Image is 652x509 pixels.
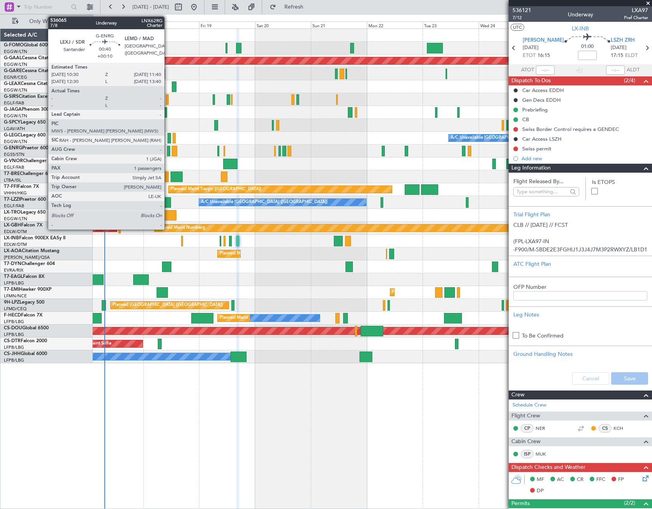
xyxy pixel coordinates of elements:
[87,21,143,28] div: Wed 17
[511,24,524,31] button: UTC
[521,450,534,458] div: ISP
[4,262,21,266] span: T7-DYN
[4,62,27,67] a: EGGW/LTN
[4,254,50,260] a: [PERSON_NAME]/QSA
[157,222,205,234] div: Planned Maint Nurnberg
[625,52,638,60] span: ELDT
[4,300,19,305] span: 9H-LPZ
[513,311,647,319] div: Leg Notes
[4,236,65,240] a: LX-INBFalcon 900EX EASy II
[513,210,647,219] div: Trial Flight Plan
[4,171,20,176] span: T7-BRE
[511,463,585,472] span: Dispatch Checks and Weather
[4,120,21,125] span: G-SPCY
[4,74,27,80] a: EGNR/CEG
[278,4,310,10] span: Refresh
[522,136,562,142] div: Car Access LSZH
[599,424,611,433] div: CS
[4,184,18,189] span: T7-FFI
[522,97,561,103] div: Gen Decs EDDH
[513,260,647,268] div: ATC Flight Plan
[4,339,47,343] a: CS-DTRFalcon 2000
[4,81,64,86] a: G-LEAXCessna Citation XLS
[522,155,648,162] div: Add new
[611,37,635,44] span: LSZH ZRH
[577,476,583,484] span: CR
[367,21,423,28] div: Mon 22
[618,476,624,484] span: FP
[511,437,541,446] span: Cabin Crew
[4,184,39,189] a: T7-FFIFalcon 7X
[513,219,647,252] div: CLB // [DATE] // FCST (FPL-LXA97-IN -F900/M-SBDE2E3FGHIJ1J3J4J7M3P2RWXYZ/LB1D1 -EDDH1615 -N0494F2...
[4,352,47,356] a: CS-JHHGlobal 6000
[572,25,589,33] span: LX-INB
[511,164,551,173] span: Leg Information
[624,6,648,14] span: LXA97
[4,223,21,228] span: LX-GBH
[516,186,567,198] input: Type something...
[4,69,22,73] span: G-GARE
[4,100,24,106] a: EGLF/FAB
[537,487,544,495] span: DP
[513,401,546,409] a: Schedule Crew
[537,476,544,484] span: MF
[513,177,579,186] span: Flight Released By...
[132,4,169,11] span: [DATE] - [DATE]
[4,210,46,215] a: LX-TROLegacy 650
[537,52,550,60] span: 16:15
[4,146,22,150] span: G-ENRG
[513,6,531,14] span: 536121
[4,267,23,273] a: EVRA/RIX
[536,65,555,75] input: --:--
[511,499,530,508] span: Permits
[592,178,647,186] label: Is ETOPS
[4,43,50,48] a: G-FOMOGlobal 6000
[24,1,69,13] input: Trip Number
[4,69,68,73] a: G-GARECessna Citation XLS+
[4,190,27,196] a: VHHH/HKG
[4,313,21,318] span: F-HECD
[511,76,551,85] span: Dispatch To-Dos
[511,412,540,421] span: Flight Crew
[4,274,44,279] a: T7-EAGLFalcon 8X
[451,132,577,144] div: A/C Unavailable [GEOGRAPHIC_DATA] ([GEOGRAPHIC_DATA])
[624,499,635,507] span: (2/2)
[4,87,27,93] a: EGGW/LTN
[4,94,49,99] a: G-SIRSCitation Excel
[4,159,23,163] span: G-VNOR
[596,476,605,484] span: FFC
[511,391,525,399] span: Crew
[78,338,111,350] div: AOG Maint Sofia
[4,326,49,330] a: CS-DOUGlobal 6500
[4,49,27,55] a: EGGW/LTN
[4,300,44,305] a: 9H-LPZLegacy 500
[4,223,42,228] a: LX-GBHFalcon 7X
[4,43,24,48] span: G-FOMO
[220,248,307,260] div: Planned Maint Nice ([GEOGRAPHIC_DATA])
[513,14,531,21] span: 7/12
[4,177,21,183] a: LTBA/ISL
[201,196,328,208] div: A/C Unavailable [GEOGRAPHIC_DATA] ([GEOGRAPHIC_DATA])
[611,52,623,60] span: 17:15
[255,21,311,28] div: Sat 20
[523,37,564,44] span: [PERSON_NAME]
[4,56,22,60] span: G-GAAL
[4,126,25,132] a: LGAV/ATH
[392,286,467,298] div: Planned Maint [GEOGRAPHIC_DATA]
[4,306,26,312] a: LFMD/CEQ
[4,56,68,60] a: G-GAALCessna Citation XLS+
[624,14,648,21] span: Pref Charter
[4,326,22,330] span: CS-DOU
[4,164,24,170] a: EGLF/FAB
[423,21,479,28] div: Tue 23
[4,120,46,125] a: G-SPCYLegacy 650
[4,146,48,150] a: G-ENRGPraetor 600
[613,425,631,432] a: KCH
[4,133,21,138] span: G-LEGC
[568,11,593,19] div: Underway
[4,216,27,222] a: EGGW/LTN
[94,16,107,22] div: [DATE]
[523,44,539,52] span: [DATE]
[4,133,46,138] a: G-LEGCLegacy 600
[4,236,19,240] span: LX-INB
